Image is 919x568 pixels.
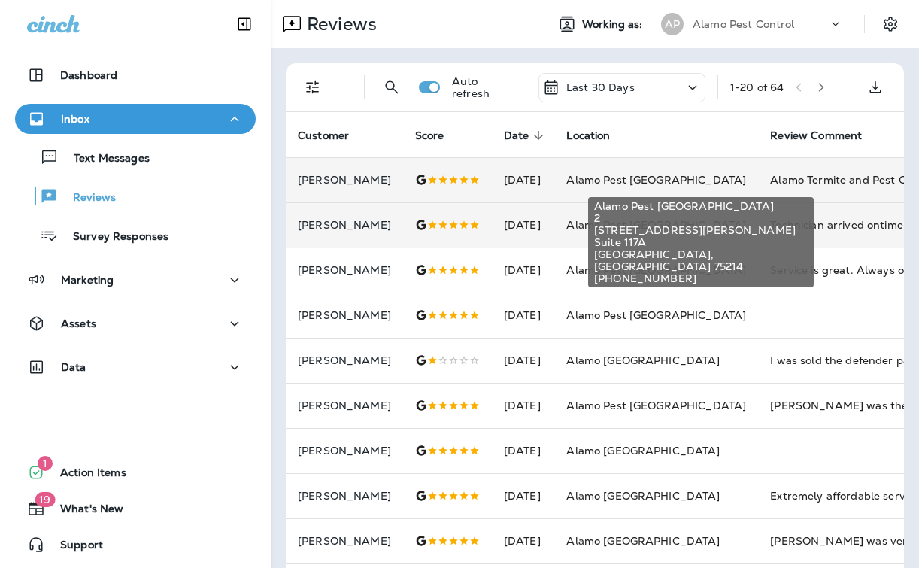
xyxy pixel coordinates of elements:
p: [PERSON_NAME] [298,354,391,366]
span: What's New [45,503,123,521]
span: Date [504,129,549,142]
button: Export as CSV [860,72,890,102]
span: Date [504,129,529,142]
span: 2 [594,212,808,224]
p: [PERSON_NAME] [298,219,391,231]
span: [PHONE_NUMBER] [594,272,808,284]
button: Survey Responses [15,220,256,251]
p: [PERSON_NAME] [298,264,391,276]
p: Data [61,361,86,373]
button: Collapse Sidebar [223,9,265,39]
td: [DATE] [492,338,555,383]
td: [DATE] [492,248,555,293]
span: [GEOGRAPHIC_DATA] , [GEOGRAPHIC_DATA] 75214 [594,248,808,272]
p: [PERSON_NAME] [298,399,391,412]
button: Filters [298,72,328,102]
p: Alamo Pest Control [693,18,795,30]
button: Search Reviews [377,72,407,102]
span: Alamo Pest [GEOGRAPHIC_DATA] [566,308,746,322]
button: Reviews [15,181,256,212]
span: Customer [298,129,369,142]
button: Marketing [15,265,256,295]
span: Alamo Pest [GEOGRAPHIC_DATA] [566,263,746,277]
button: Assets [15,308,256,339]
div: AP [661,13,684,35]
button: Text Messages [15,141,256,173]
span: Alamo [GEOGRAPHIC_DATA] [566,489,720,503]
p: [PERSON_NAME] [298,309,391,321]
span: Alamo [GEOGRAPHIC_DATA] [566,444,720,457]
p: Reviews [301,13,377,35]
p: Survey Responses [58,230,168,245]
span: Alamo Pest [GEOGRAPHIC_DATA] [566,218,746,232]
button: 1Action Items [15,457,256,488]
span: Score [415,129,444,142]
span: Alamo Pest [GEOGRAPHIC_DATA] [594,200,808,212]
p: Auto refresh [452,75,514,99]
span: Alamo Pest [GEOGRAPHIC_DATA] [566,399,746,412]
p: [PERSON_NAME] [298,174,391,186]
span: Working as: [582,18,646,31]
p: [PERSON_NAME] [298,445,391,457]
button: Settings [877,11,904,38]
p: Assets [61,317,96,330]
div: 1 - 20 of 64 [730,81,784,93]
span: Action Items [45,466,126,484]
button: 19What's New [15,494,256,524]
p: Last 30 Days [566,81,635,93]
td: [DATE] [492,383,555,428]
p: [PERSON_NAME] [298,535,391,547]
span: Score [415,129,464,142]
td: [DATE] [492,202,555,248]
span: 1 [38,456,53,471]
span: Review Comment [770,129,881,142]
span: Suite 117A [594,236,808,248]
span: Review Comment [770,129,862,142]
button: Data [15,352,256,382]
p: Dashboard [60,69,117,81]
span: Alamo Pest [GEOGRAPHIC_DATA] [566,173,746,187]
span: [STREET_ADDRESS][PERSON_NAME] [594,224,808,236]
span: Support [45,539,103,557]
button: Dashboard [15,60,256,90]
span: Alamo [GEOGRAPHIC_DATA] [566,354,720,367]
span: Location [566,129,629,142]
p: Reviews [58,191,116,205]
span: Alamo [GEOGRAPHIC_DATA] [566,534,720,548]
span: Location [566,129,610,142]
p: Marketing [61,274,114,286]
button: Inbox [15,104,256,134]
td: [DATE] [492,428,555,473]
span: 19 [35,492,55,507]
span: Customer [298,129,349,142]
p: Text Messages [59,152,150,166]
td: [DATE] [492,518,555,563]
td: [DATE] [492,293,555,338]
button: Support [15,530,256,560]
td: [DATE] [492,473,555,518]
p: Inbox [61,113,89,125]
td: [DATE] [492,157,555,202]
p: [PERSON_NAME] [298,490,391,502]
